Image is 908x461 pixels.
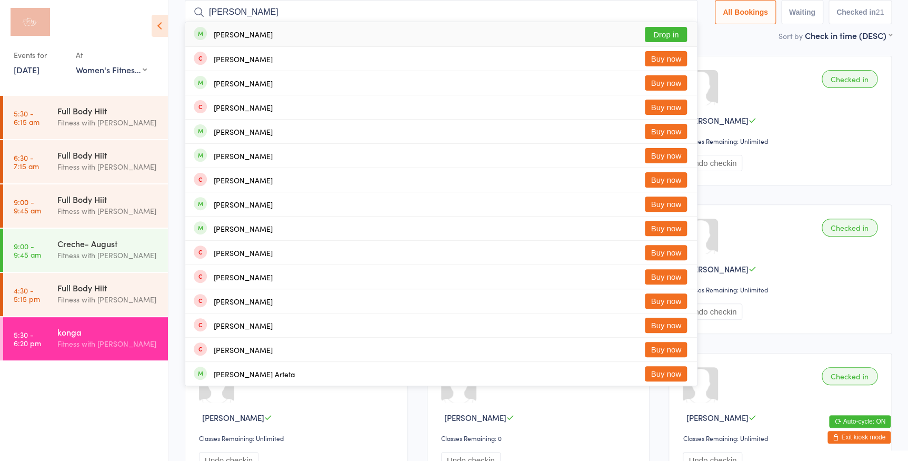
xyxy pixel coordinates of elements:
[827,431,891,444] button: Exit kiosk mode
[214,127,273,136] div: [PERSON_NAME]
[214,224,273,233] div: [PERSON_NAME]
[645,100,687,115] button: Buy now
[3,273,168,316] a: 4:30 -5:15 pmFull Body HiitFitness with [PERSON_NAME]
[14,242,41,259] time: 9:00 - 9:45 am
[444,412,506,423] span: [PERSON_NAME]
[57,193,159,205] div: Full Body Hiit
[822,70,877,88] div: Checked in
[686,115,748,126] span: [PERSON_NAME]
[822,367,877,385] div: Checked in
[214,370,295,378] div: [PERSON_NAME] Arteta
[14,109,39,126] time: 5:30 - 6:15 am
[202,412,264,423] span: [PERSON_NAME]
[3,229,168,272] a: 9:00 -9:45 amCreche- AugustFitness with [PERSON_NAME]
[683,136,881,145] div: Classes Remaining: Unlimited
[683,285,881,294] div: Classes Remaining: Unlimited
[214,30,273,38] div: [PERSON_NAME]
[779,31,803,41] label: Sort by
[645,269,687,285] button: Buy now
[57,238,159,249] div: Creche- August
[683,155,742,171] button: Undo checkin
[214,176,273,184] div: [PERSON_NAME]
[683,303,742,320] button: Undo checkin
[645,27,687,42] button: Drop in
[214,55,273,63] div: [PERSON_NAME]
[645,75,687,91] button: Buy now
[57,205,159,217] div: Fitness with [PERSON_NAME]
[3,96,168,139] a: 5:30 -6:15 amFull Body HiitFitness with [PERSON_NAME]
[645,124,687,139] button: Buy now
[214,321,273,330] div: [PERSON_NAME]
[57,116,159,129] div: Fitness with [PERSON_NAME]
[14,46,65,64] div: Events for
[14,330,41,347] time: 5:30 - 6:20 pm
[645,293,687,309] button: Buy now
[57,338,159,350] div: Fitness with [PERSON_NAME]
[822,219,877,237] div: Checked in
[214,200,273,209] div: [PERSON_NAME]
[14,64,39,75] a: [DATE]
[199,434,397,443] div: Classes Remaining: Unlimited
[214,273,273,281] div: [PERSON_NAME]
[686,263,748,274] span: [PERSON_NAME]
[57,293,159,306] div: Fitness with [PERSON_NAME]
[645,148,687,163] button: Buy now
[214,152,273,160] div: [PERSON_NAME]
[57,326,159,338] div: konga
[3,317,168,360] a: 5:30 -6:20 pmkongaFitness with [PERSON_NAME]
[57,282,159,293] div: Full Body Hiit
[3,184,168,228] a: 9:00 -9:45 amFull Body HiitFitness with [PERSON_NAME]
[214,249,273,257] div: [PERSON_NAME]
[11,8,50,36] img: Fitness with Zoe
[57,249,159,261] div: Fitness with [PERSON_NAME]
[875,8,884,16] div: 21
[645,197,687,212] button: Buy now
[829,415,891,428] button: Auto-cycle: ON
[645,245,687,260] button: Buy now
[57,161,159,173] div: Fitness with [PERSON_NAME]
[645,221,687,236] button: Buy now
[441,434,639,443] div: Classes Remaining: 0
[57,149,159,161] div: Full Body Hiit
[683,434,881,443] div: Classes Remaining: Unlimited
[214,297,273,306] div: [PERSON_NAME]
[805,30,892,41] div: Check in time (DESC)
[686,412,748,423] span: [PERSON_NAME]
[57,105,159,116] div: Full Body Hiit
[214,346,273,354] div: [PERSON_NAME]
[645,366,687,381] button: Buy now
[3,140,168,183] a: 6:30 -7:15 amFull Body HiitFitness with [PERSON_NAME]
[645,342,687,357] button: Buy now
[76,46,147,64] div: At
[645,51,687,66] button: Buy now
[214,79,273,87] div: [PERSON_NAME]
[14,198,41,214] time: 9:00 - 9:45 am
[214,103,273,112] div: [PERSON_NAME]
[645,172,687,188] button: Buy now
[14,153,39,170] time: 6:30 - 7:15 am
[645,318,687,333] button: Buy now
[76,64,147,75] div: Women's Fitness Studio- [STREET_ADDRESS]
[14,286,40,303] time: 4:30 - 5:15 pm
